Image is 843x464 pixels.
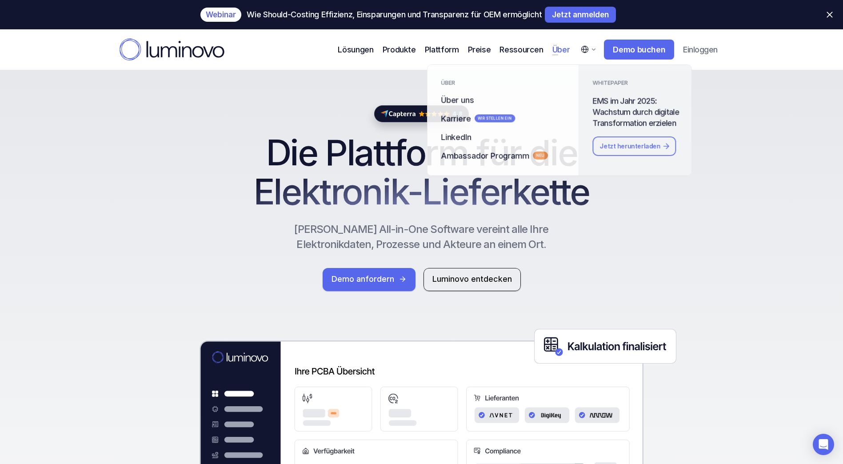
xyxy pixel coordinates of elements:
[383,44,416,56] p: Produkte
[441,149,573,161] a: Ambassador ProgrammNEU
[536,153,545,158] p: NEU
[441,79,485,87] p: ÜBER
[441,149,529,161] p: Ambassador Programm
[593,95,692,128] p: EMS im Jahr 2025: Wachstum durch digitale Transformation erzielen
[534,328,676,364] img: Kalkulation abgeschlossen
[593,79,692,87] p: WHITEPAPER
[593,136,676,156] a: Jetzt herunterladen
[441,94,474,106] p: Über uns
[374,105,469,123] a: Capterra 4,8
[441,131,471,143] p: LinkedIn
[332,274,394,284] p: Demo anfordern
[545,7,616,23] a: Jetzt anmelden
[432,274,512,284] p: Luminovo entdecken
[499,44,543,56] p: Ressourcen
[613,45,665,55] p: Demo buchen
[677,40,723,59] a: Einloggen
[288,222,555,252] p: [PERSON_NAME] All-in-One Software vereint alle Ihre Elektronikdaten, Prozesse und Akteure an eine...
[248,133,595,211] span: Die Plattform für die Elektronik-Lieferkette
[552,44,570,56] p: Über
[425,44,459,56] p: Plattform
[441,112,471,124] p: Karriere
[441,112,573,124] a: KarriereWIR STELLEN EIN
[441,94,573,106] a: Über uns
[604,40,674,60] a: Demo buchen
[552,11,609,18] p: Jetzt anmelden
[600,143,660,150] p: Jetzt herunterladen
[247,10,542,19] p: Wie Should-Costing Effizienz, Einsparungen und Transparenz für OEM ermöglicht
[423,268,521,291] a: Luminovo entdecken
[477,116,512,121] p: WIR STELLEN EIN
[380,110,416,118] img: Capterra
[323,268,416,291] a: Demo anfordern
[206,11,236,18] p: Webinar
[468,44,491,56] a: Preise
[338,44,373,56] p: Lösungen
[683,45,717,55] p: Einloggen
[441,131,573,143] a: LinkedIn
[813,434,834,455] div: Open Intercom Messenger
